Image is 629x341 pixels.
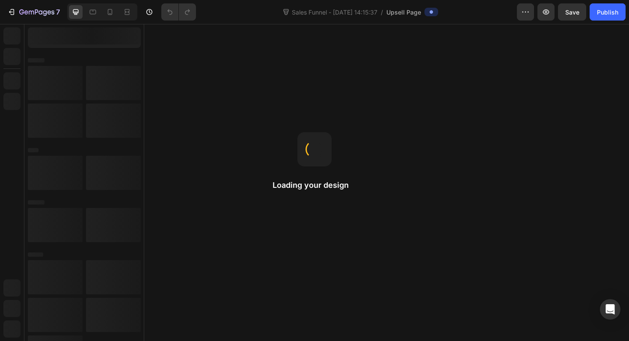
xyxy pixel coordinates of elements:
span: Save [565,9,579,16]
div: Open Intercom Messenger [600,299,620,320]
p: 7 [56,7,60,17]
span: Upsell Page [386,8,421,17]
button: Save [558,3,586,21]
div: Publish [597,8,618,17]
div: Undo/Redo [161,3,196,21]
span: / [381,8,383,17]
span: Sales Funnel - [DATE] 14:15:37 [290,8,379,17]
h2: Loading your design [273,180,356,190]
button: 7 [3,3,64,21]
button: Publish [590,3,626,21]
